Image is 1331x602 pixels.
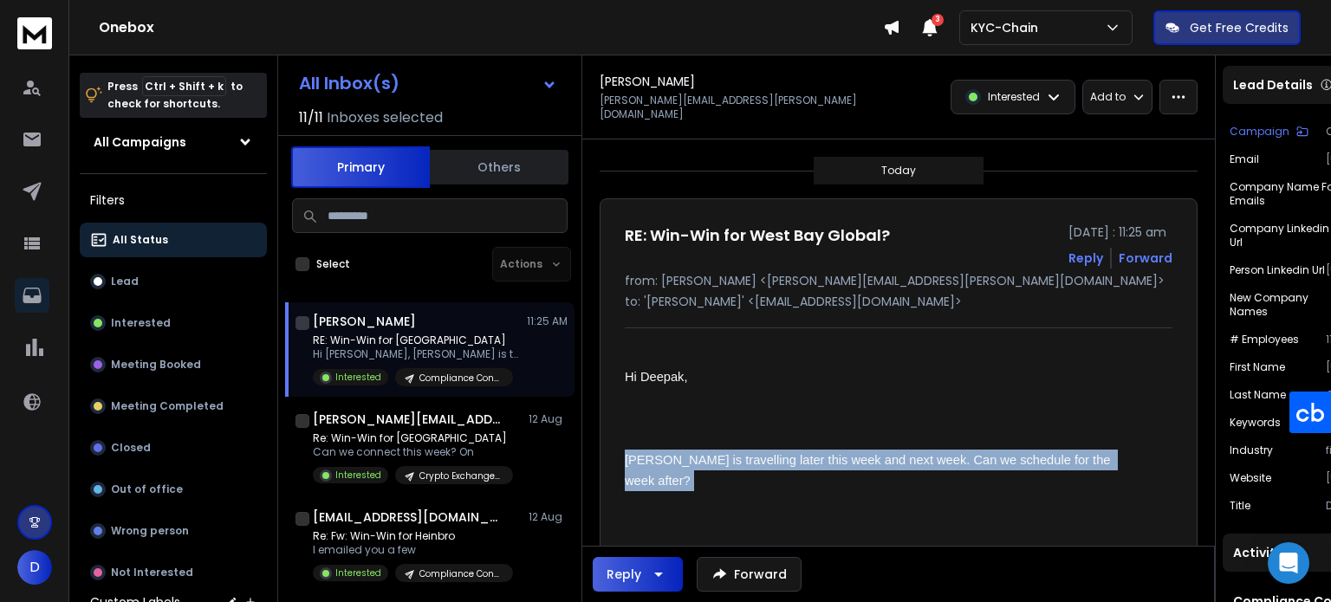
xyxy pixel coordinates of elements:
[313,411,503,428] h1: [PERSON_NAME][EMAIL_ADDRESS][DOMAIN_NAME]
[607,566,641,583] div: Reply
[1068,223,1172,241] p: [DATE] : 11:25 am
[107,78,243,113] p: Press to check for shortcuts.
[1230,471,1271,485] p: Website
[988,90,1040,104] p: Interested
[593,557,683,592] button: Reply
[419,469,503,482] p: Crypto Exchanges_List_March 2025_KYC-Chain
[99,17,883,38] h1: Onebox
[1230,333,1299,346] p: # Employees
[80,555,267,590] button: Not Interested
[1230,152,1259,166] p: Email
[1230,443,1273,457] p: Industry
[1230,499,1250,513] p: Title
[285,66,571,100] button: All Inbox(s)
[17,550,52,585] button: D
[1230,360,1285,374] p: First Name
[419,567,503,580] p: Compliance Consulting People
[335,566,381,579] p: Interested
[1230,125,1289,139] p: Campaign
[313,529,513,543] p: Re: Fw: Win-Win for Heinbro
[527,314,568,328] p: 11:25 AM
[111,399,224,413] p: Meeting Completed
[697,557,802,592] button: Forward
[419,372,503,385] p: Compliance Consulting People
[111,566,193,579] p: Not Interested
[1233,76,1313,94] p: Lead Details
[1090,90,1126,104] p: Add to
[1190,19,1289,36] p: Get Free Credits
[1230,388,1286,402] p: Last Name
[327,107,443,128] h3: Inboxes selected
[111,524,189,538] p: Wrong person
[625,453,1114,488] span: [PERSON_NAME] is travelling later this week and next week. Can we schedule for the week after?
[313,347,521,361] p: Hi [PERSON_NAME], [PERSON_NAME] is travelling
[80,223,267,257] button: All Status
[971,19,1045,36] p: KYC-Chain
[529,412,568,426] p: 12 Aug
[600,73,695,90] h1: [PERSON_NAME]
[881,164,916,178] p: Today
[113,233,168,247] p: All Status
[111,482,183,496] p: Out of office
[17,17,52,49] img: logo
[529,510,568,524] p: 12 Aug
[80,472,267,507] button: Out of office
[80,514,267,548] button: Wrong person
[299,107,323,128] span: 11 / 11
[142,76,226,96] span: Ctrl + Shift + k
[1230,263,1325,277] p: Person Linkedin Url
[625,293,1172,310] p: to: '[PERSON_NAME]' <[EMAIL_ADDRESS][DOMAIN_NAME]>
[80,125,267,159] button: All Campaigns
[313,333,521,347] p: RE: Win-Win for [GEOGRAPHIC_DATA]
[335,371,381,384] p: Interested
[932,14,944,26] span: 3
[1268,542,1309,584] div: Open Intercom Messenger
[625,223,890,248] h1: RE: Win-Win for West Bay Global?
[1230,125,1308,139] button: Campaign
[430,148,568,186] button: Others
[80,347,267,382] button: Meeting Booked
[80,188,267,212] h3: Filters
[625,370,688,384] span: Hi Deepak,
[111,441,151,455] p: Closed
[313,543,513,557] p: I emailed you a few
[313,445,513,459] p: Can we connect this week? On
[80,389,267,424] button: Meeting Completed
[111,275,139,288] p: Lead
[94,133,186,151] h1: All Campaigns
[335,469,381,482] p: Interested
[316,257,350,271] label: Select
[1230,416,1281,430] p: Keywords
[111,316,171,330] p: Interested
[313,508,503,526] h1: [EMAIL_ADDRESS][DOMAIN_NAME]
[313,313,416,330] h1: [PERSON_NAME]
[299,74,399,92] h1: All Inbox(s)
[80,430,267,465] button: Closed
[80,264,267,299] button: Lead
[1068,249,1103,267] button: Reply
[291,146,430,188] button: Primary
[600,94,893,121] p: [PERSON_NAME][EMAIL_ADDRESS][PERSON_NAME][DOMAIN_NAME]
[111,358,201,372] p: Meeting Booked
[1119,249,1172,267] div: Forward
[80,306,267,340] button: Interested
[625,272,1172,289] p: from: [PERSON_NAME] <[PERSON_NAME][EMAIL_ADDRESS][PERSON_NAME][DOMAIN_NAME]>
[1153,10,1301,45] button: Get Free Credits
[313,431,513,445] p: Re: Win-Win for [GEOGRAPHIC_DATA]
